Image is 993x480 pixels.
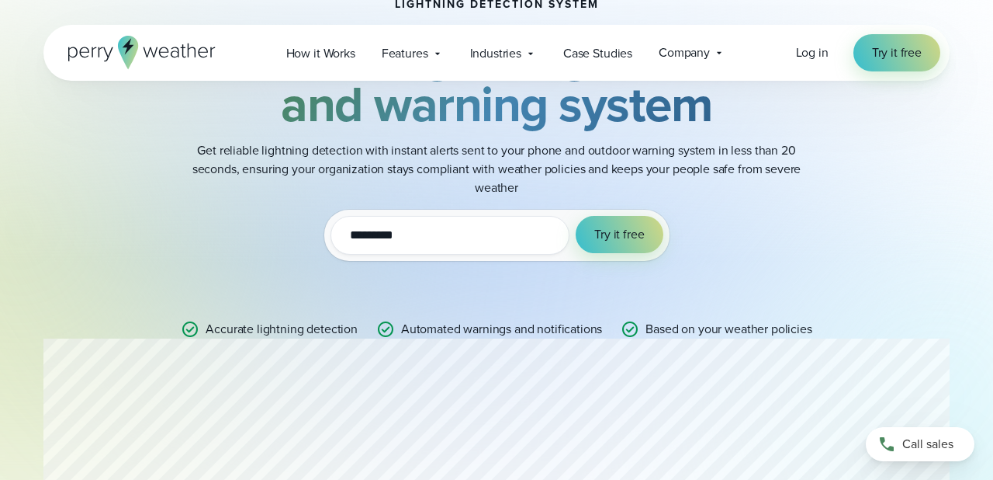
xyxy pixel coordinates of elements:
a: Try it free [853,34,940,71]
a: Case Studies [550,37,645,69]
p: Automated warnings and notifications [401,320,602,339]
p: Accurate lightning detection [206,320,358,339]
span: How it Works [286,44,355,63]
a: Call sales [866,427,974,461]
span: Company [659,43,710,62]
span: Call sales [902,435,953,454]
p: Based on your weather policies [645,320,811,339]
a: How it Works [273,37,368,69]
a: Log in [796,43,829,62]
button: Try it free [576,216,663,253]
strong: Real-time lightning detection and warning system [190,18,803,141]
span: Industries [470,44,521,63]
p: Get reliable lightning detection with instant alerts sent to your phone and outdoor warning syste... [186,141,807,197]
span: Try it free [594,225,644,244]
span: Log in [796,43,829,61]
span: Features [382,44,428,63]
span: Try it free [872,43,922,62]
span: Case Studies [563,44,632,63]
